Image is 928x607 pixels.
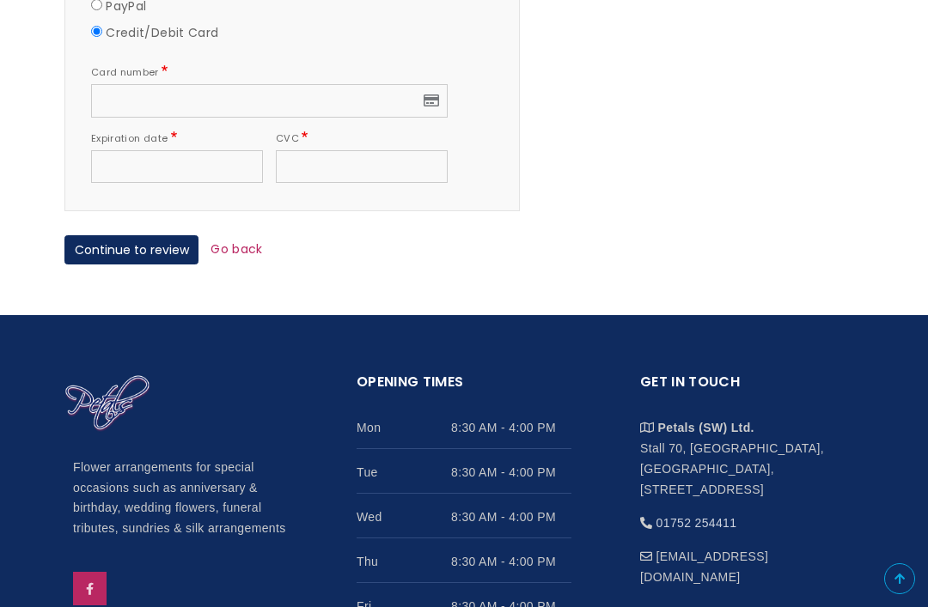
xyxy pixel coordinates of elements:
[64,235,198,264] button: Continue to review
[64,374,150,433] img: Home
[211,240,262,258] a: Go back
[656,516,737,530] a: 01752 254411
[101,94,438,108] iframe: Secure card number input frame
[357,538,571,583] li: Thu
[640,404,855,500] li: Stall 70, [GEOGRAPHIC_DATA], [GEOGRAPHIC_DATA], [STREET_ADDRESS]
[640,371,855,404] h2: Get in touch
[357,404,571,449] li: Mon
[451,551,571,572] span: 8:30 AM - 4:00 PM
[640,533,855,587] li: [EMAIL_ADDRESS][DOMAIN_NAME]
[285,160,438,174] iframe: Secure CVC input frame
[91,64,171,81] label: Card number
[658,421,754,434] strong: Petals (SW) Ltd.
[101,160,253,174] iframe: Secure expiration date input frame
[106,23,218,44] label: Credit/Debit Card
[357,371,571,404] h2: Opening Times
[357,449,571,494] li: Tue
[73,458,288,540] p: Flower arrangements for special occasions such as anniversary & birthday, wedding flowers, funera...
[91,131,180,147] label: Expiration date
[276,131,311,147] label: CVC
[451,462,571,483] span: 8:30 AM - 4:00 PM
[451,507,571,527] span: 8:30 AM - 4:00 PM
[357,494,571,538] li: Wed
[451,417,571,438] span: 8:30 AM - 4:00 PM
